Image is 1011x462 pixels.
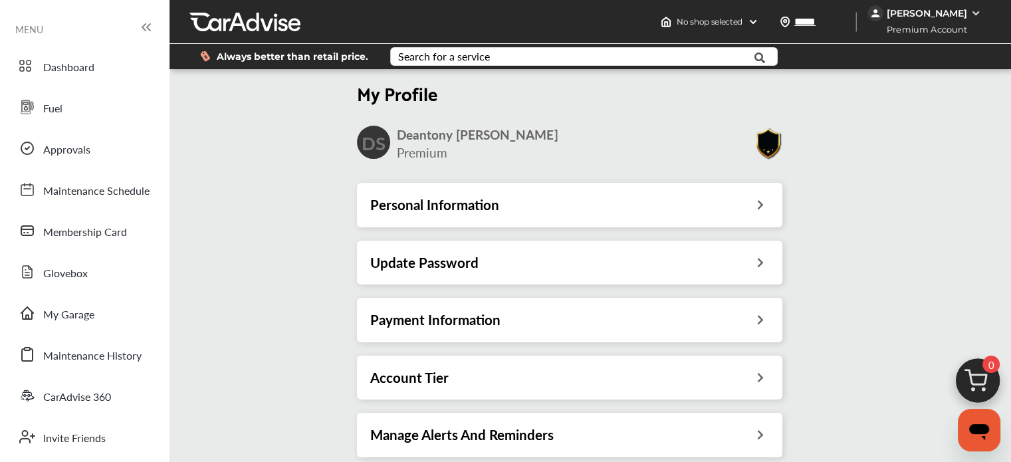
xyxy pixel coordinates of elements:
[958,409,1000,451] iframe: Button to launch messaging window
[43,142,90,159] span: Approvals
[869,23,977,37] span: Premium Account
[12,419,156,454] a: Invite Friends
[397,144,447,162] span: Premium
[867,5,883,21] img: jVpblrzwTbfkPYzPPzSLxeg0AAAAASUVORK5CYII=
[43,348,142,365] span: Maintenance History
[370,196,499,213] h3: Personal Information
[217,52,368,61] span: Always better than retail price.
[362,131,386,154] h2: DS
[200,51,210,62] img: dollor_label_vector.a70140d1.svg
[43,224,127,241] span: Membership Card
[15,24,43,35] span: MENU
[370,311,501,328] h3: Payment Information
[982,356,1000,373] span: 0
[43,306,94,324] span: My Garage
[370,369,449,386] h3: Account Tier
[43,389,111,406] span: CarAdvise 360
[43,59,94,76] span: Dashboard
[370,254,479,271] h3: Update Password
[12,49,156,83] a: Dashboard
[43,265,88,283] span: Glovebox
[370,426,554,443] h3: Manage Alerts And Reminders
[780,17,790,27] img: location_vector.a44bc228.svg
[754,128,782,160] img: Premiumbadge.10c2a128.svg
[398,51,490,62] div: Search for a service
[970,8,981,19] img: WGsFRI8htEPBVLJbROoPRyZpYNWhNONpIPPETTm6eUC0GeLEiAAAAAElFTkSuQmCC
[12,337,156,372] a: Maintenance History
[12,131,156,166] a: Approvals
[677,17,742,27] span: No shop selected
[748,17,758,27] img: header-down-arrow.9dd2ce7d.svg
[43,183,150,200] span: Maintenance Schedule
[12,213,156,248] a: Membership Card
[12,90,156,124] a: Fuel
[397,126,558,144] span: Deantony [PERSON_NAME]
[43,100,62,118] span: Fuel
[12,378,156,413] a: CarAdvise 360
[12,255,156,289] a: Glovebox
[43,430,106,447] span: Invite Friends
[946,352,1010,416] img: cart_icon.3d0951e8.svg
[855,12,857,32] img: header-divider.bc55588e.svg
[357,81,782,104] h2: My Profile
[887,7,967,19] div: [PERSON_NAME]
[12,172,156,207] a: Maintenance Schedule
[661,17,671,27] img: header-home-logo.8d720a4f.svg
[12,296,156,330] a: My Garage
